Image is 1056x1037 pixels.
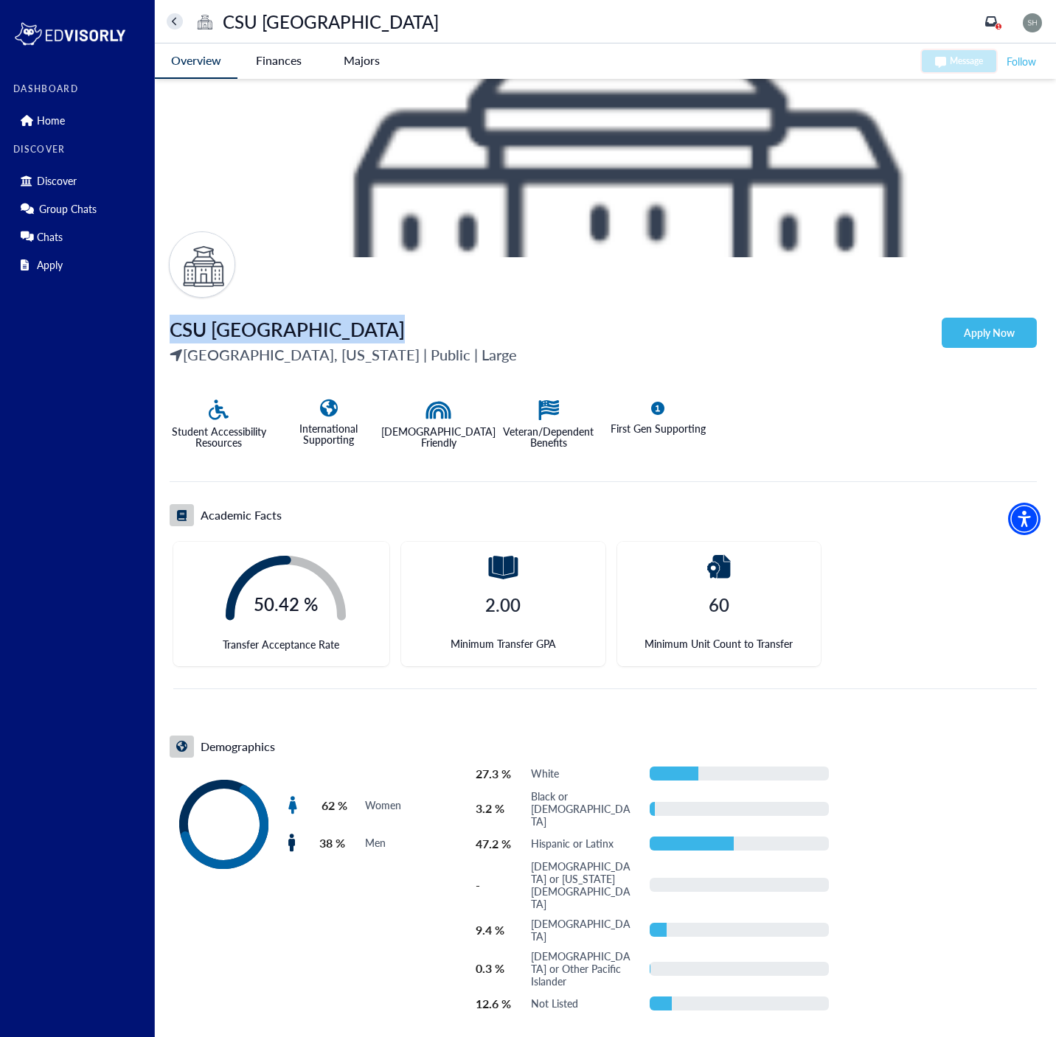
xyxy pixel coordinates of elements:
[531,837,635,850] p: Hispanic or Latinx
[1008,503,1041,535] div: Accessibility Menu
[709,594,729,615] h4: 60
[485,594,521,615] h4: 2.00
[169,231,235,298] img: universityName
[476,876,513,894] div: -
[155,41,1056,257] img: An illustration of a school building with a graduation cap on top.
[985,15,997,27] a: 1
[531,767,635,780] p: White
[170,315,405,343] span: CSU [GEOGRAPHIC_DATA]
[319,834,350,852] span: 38 %
[13,108,145,132] div: Home
[611,423,706,434] p: First Gen Supporting
[531,918,635,943] p: [DEMOGRAPHIC_DATA]
[37,230,63,242] p: Chats
[167,13,183,29] button: home
[531,997,635,1010] p: Not Listed
[997,23,1001,30] span: 1
[13,144,145,155] label: DISCOVER
[381,426,496,448] p: [DEMOGRAPHIC_DATA] Friendly
[365,837,402,849] span: Men
[13,19,127,49] img: logo
[476,921,513,939] div: 9.4 %
[37,114,65,126] p: Home
[155,43,237,79] button: Overview
[37,258,63,270] p: Apply
[476,960,513,977] div: 0.3 %
[365,799,402,811] span: Women
[13,84,145,94] label: DASHBOARD
[531,860,635,910] p: [DEMOGRAPHIC_DATA] or [US_STATE][DEMOGRAPHIC_DATA]
[322,797,350,814] span: 62 %
[499,426,597,448] p: Veteran/Dependent Benefits
[942,318,1037,348] button: Apply Now
[223,13,439,29] p: CSU [GEOGRAPHIC_DATA]
[645,636,793,652] span: Minimum Unit Count to Transfer
[170,426,268,448] p: Student Accessibility Resources
[39,202,97,214] p: Group Chats
[170,343,517,366] p: [GEOGRAPHIC_DATA], [US_STATE] | Public | Large
[279,423,378,445] p: International Supporting
[179,780,268,869] svg: 0
[320,43,403,77] button: Majors
[226,592,346,617] span: 50.42 %
[451,636,556,652] span: Minimum Transfer GPA
[531,790,635,828] p: Black or [DEMOGRAPHIC_DATA]
[13,253,145,276] div: Apply
[201,739,275,755] h5: Demographics
[476,995,513,1013] div: 12.6 %
[1005,52,1038,71] button: Follow
[531,950,635,988] p: [DEMOGRAPHIC_DATA] or Other Pacific Islander
[476,765,513,783] div: 27.3 %
[13,169,145,192] div: Discover
[192,10,216,33] img: universityName
[201,507,282,523] h5: Academic Facts
[13,225,145,248] div: Chats
[223,637,339,652] span: Transfer Acceptance Rate
[476,835,513,853] div: 47.2 %
[37,174,77,186] p: Discover
[237,43,320,77] button: Finances
[13,197,145,220] div: Group Chats
[476,800,513,817] div: 3.2 %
